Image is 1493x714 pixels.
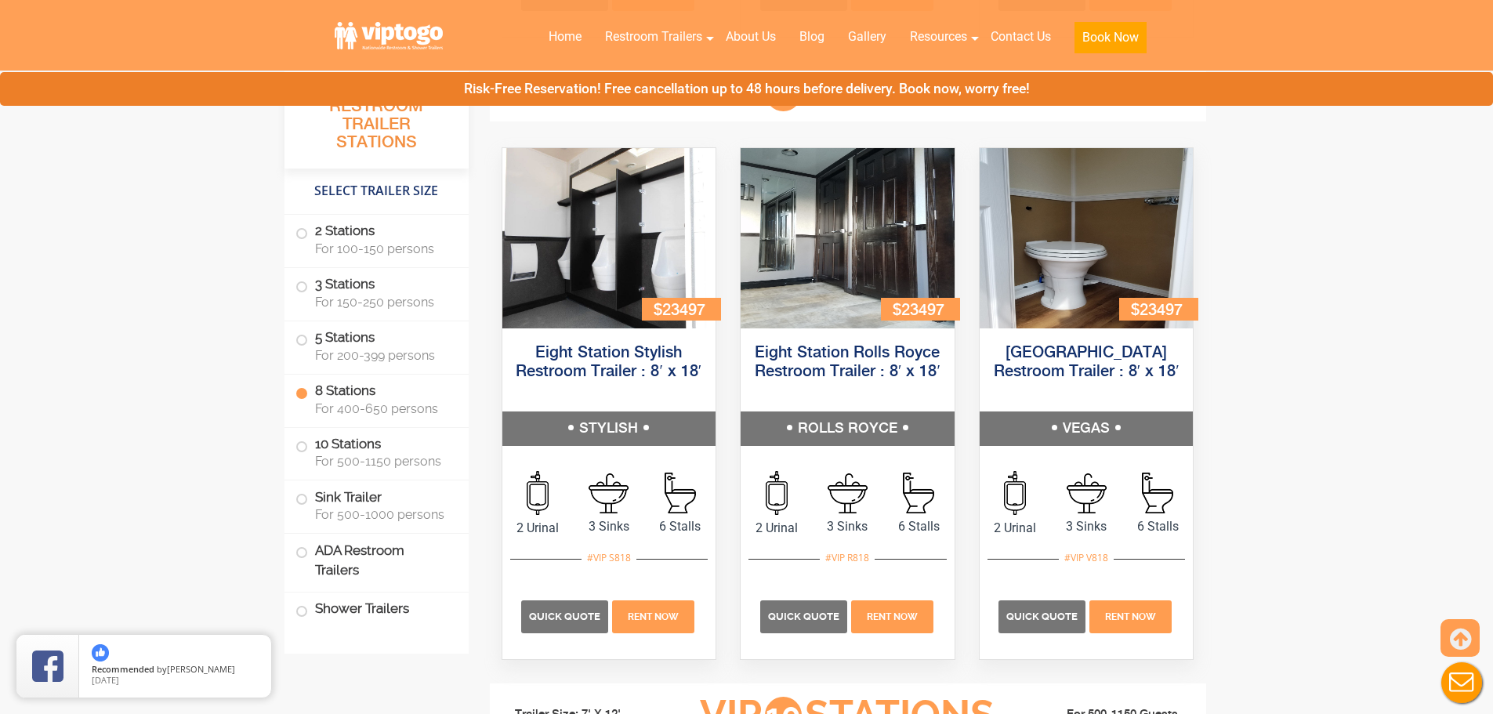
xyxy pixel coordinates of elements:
span: 3 Sinks [1051,517,1122,536]
span: 6 Stalls [1122,517,1194,536]
label: Shower Trailers [295,593,458,626]
img: an icon of sink [589,473,629,513]
img: an icon of urinal [766,471,788,515]
span: 3 Sinks [812,517,883,536]
h5: VEGAS [980,411,1194,446]
img: an icon of urinal [1004,471,1026,515]
button: Book Now [1074,22,1147,53]
label: 3 Stations [295,268,458,317]
img: an icon of sink [828,473,868,513]
img: an icon of urinal [527,471,549,515]
span: Quick Quote [529,611,600,622]
a: Restroom Trailers [593,20,714,54]
a: Rent Now [611,609,697,624]
label: 8 Stations [295,375,458,423]
span: Rent Now [628,611,679,622]
span: 3 Sinks [573,517,644,536]
div: $23497 [642,298,721,321]
label: 5 Stations [295,321,458,370]
span: Quick Quote [768,611,839,622]
span: 2 Urinal [980,519,1051,538]
div: $23497 [881,298,960,321]
a: Eight Station Rolls Royce Restroom Trailer : 8′ x 18′ [755,345,940,380]
img: An image of 8 station shower outside view [502,148,716,328]
span: For 500-1150 persons [315,454,450,469]
label: ADA Restroom Trailers [295,534,458,587]
img: An image of 8 station shower outside view [980,148,1194,328]
span: Rent Now [867,611,918,622]
h3: VIP Stations [676,71,1019,114]
a: Quick Quote [521,609,611,624]
h4: Select Trailer Size [284,176,469,206]
span: For 100-150 persons [315,241,450,256]
span: 6 Stalls [883,517,955,536]
img: thumbs up icon [92,644,109,661]
a: Gallery [836,20,898,54]
span: Recommended [92,663,154,675]
a: Home [537,20,593,54]
span: For 500-1000 persons [315,507,450,522]
a: Blog [788,20,836,54]
span: 6 Stalls [644,517,716,536]
img: an icon of Stall [903,473,934,513]
button: Live Chat [1430,651,1493,714]
h5: STYLISH [502,411,716,446]
span: 2 Urinal [502,519,574,538]
a: Rent Now [849,609,935,624]
label: 10 Stations [295,428,458,477]
img: Review Rating [32,651,63,682]
img: An image of 8 station shower outside view [741,148,955,328]
span: [PERSON_NAME] [167,663,235,675]
label: Sink Trailer [295,480,458,529]
span: [DATE] [92,674,119,686]
a: Contact Us [979,20,1063,54]
label: 2 Stations [295,215,458,263]
img: an icon of Stall [665,473,696,513]
a: Rent Now [1088,609,1174,624]
img: an icon of Stall [1142,473,1173,513]
a: Quick Quote [998,609,1088,624]
span: Rent Now [1105,611,1156,622]
a: Quick Quote [760,609,850,624]
h5: ROLLS ROYCE [741,411,955,446]
span: 2 Urinal [741,519,812,538]
span: 8 [765,74,802,111]
a: About Us [714,20,788,54]
a: Resources [898,20,979,54]
img: an icon of sink [1067,473,1107,513]
div: #VIP V818 [1059,548,1114,568]
a: Book Now [1063,20,1158,63]
span: Quick Quote [1006,611,1078,622]
a: Eight Station Stylish Restroom Trailer : 8′ x 18′ [516,345,701,380]
div: $23497 [1119,298,1198,321]
h3: All Portable Restroom Trailer Stations [284,74,469,169]
div: #VIP R818 [820,548,875,568]
div: #VIP S818 [582,548,636,568]
span: For 200-399 persons [315,348,450,363]
span: For 400-650 persons [315,401,450,416]
span: by [92,665,259,676]
span: For 150-250 persons [315,295,450,310]
a: [GEOGRAPHIC_DATA] Restroom Trailer : 8′ x 18′ [994,345,1180,380]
